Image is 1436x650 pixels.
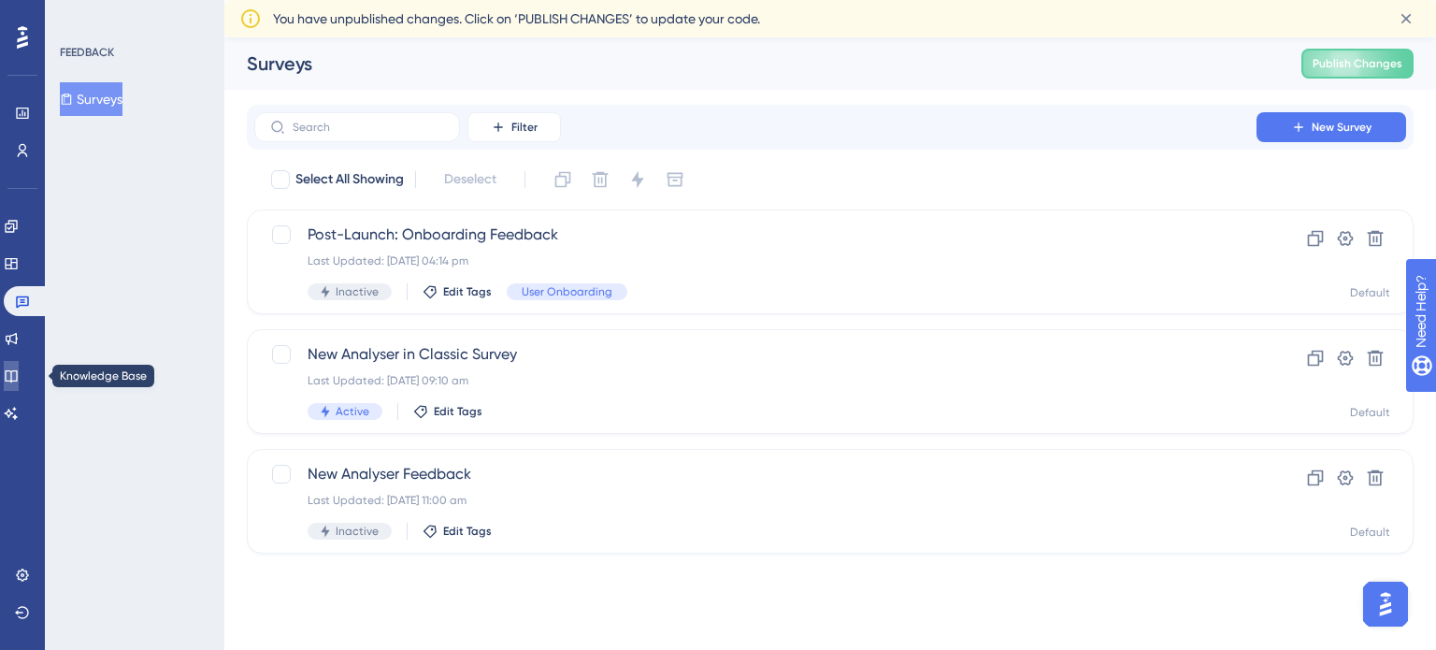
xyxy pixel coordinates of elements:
[247,51,1255,77] div: Surveys
[434,404,482,419] span: Edit Tags
[336,524,379,539] span: Inactive
[1301,49,1414,79] button: Publish Changes
[44,5,117,27] span: Need Help?
[336,404,369,419] span: Active
[308,253,1203,268] div: Last Updated: [DATE] 04:14 pm
[1350,525,1390,540] div: Default
[1357,576,1414,632] iframe: To enrich screen reader interactions, please activate Accessibility in Grammarly extension settings
[427,163,513,196] button: Deselect
[336,284,379,299] span: Inactive
[273,7,760,30] span: You have unpublished changes. Click on ‘PUBLISH CHANGES’ to update your code.
[467,112,561,142] button: Filter
[1313,56,1402,71] span: Publish Changes
[308,493,1203,508] div: Last Updated: [DATE] 11:00 am
[308,343,1203,366] span: New Analyser in Classic Survey
[308,224,1203,246] span: Post-Launch: Onboarding Feedback
[1312,120,1371,135] span: New Survey
[60,82,122,116] button: Surveys
[308,463,1203,485] span: New Analyser Feedback
[1350,405,1390,420] div: Default
[1256,112,1406,142] button: New Survey
[511,120,538,135] span: Filter
[295,168,404,191] span: Select All Showing
[308,373,1203,388] div: Last Updated: [DATE] 09:10 am
[443,524,492,539] span: Edit Tags
[413,404,482,419] button: Edit Tags
[1350,285,1390,300] div: Default
[522,284,612,299] span: User Onboarding
[443,284,492,299] span: Edit Tags
[444,168,496,191] span: Deselect
[60,45,114,60] div: FEEDBACK
[423,524,492,539] button: Edit Tags
[293,121,444,134] input: Search
[423,284,492,299] button: Edit Tags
